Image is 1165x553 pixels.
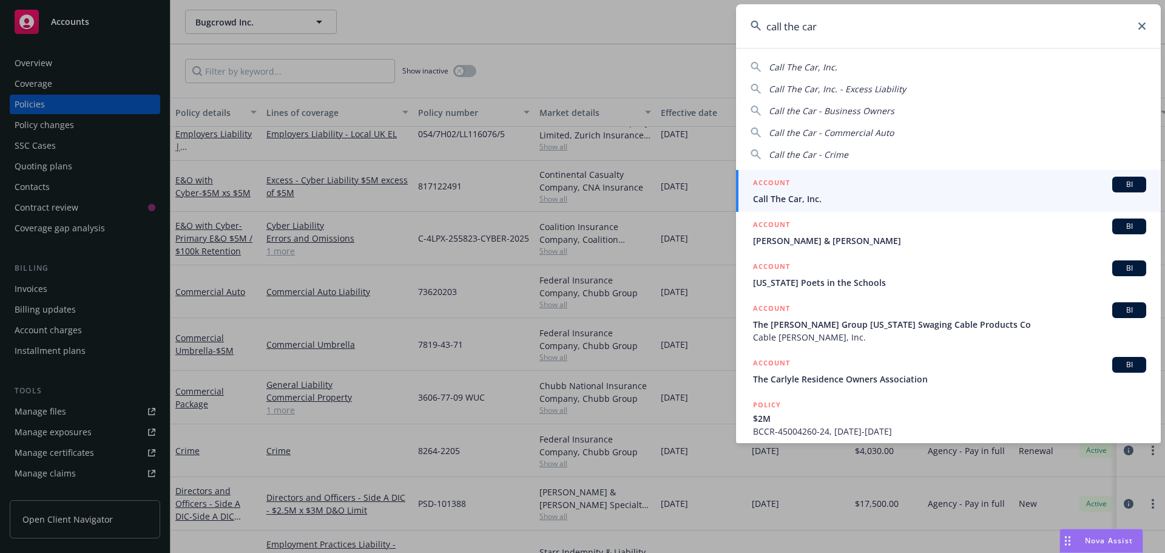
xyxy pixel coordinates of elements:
div: Drag to move [1060,529,1075,552]
span: Call The Car, Inc. [769,61,837,73]
h5: ACCOUNT [753,260,790,275]
span: BI [1117,305,1141,316]
span: The Carlyle Residence Owners Association [753,373,1146,385]
h5: POLICY [753,399,781,411]
span: BI [1117,263,1141,274]
a: ACCOUNTBI[US_STATE] Poets in the Schools [736,254,1161,296]
h5: ACCOUNT [753,219,790,233]
span: BI [1117,359,1141,370]
span: [US_STATE] Poets in the Schools [753,276,1146,289]
span: Call The Car, Inc. [753,192,1146,205]
span: Nova Assist [1085,535,1133,546]
span: [PERSON_NAME] & [PERSON_NAME] [753,234,1146,247]
span: $2M [753,412,1146,425]
h5: ACCOUNT [753,177,790,191]
span: BI [1117,221,1141,232]
a: POLICY$2MBCCR-45004260-24, [DATE]-[DATE] [736,392,1161,444]
span: Call The Car, Inc. - Excess Liability [769,83,906,95]
a: ACCOUNTBIThe Carlyle Residence Owners Association [736,350,1161,392]
a: ACCOUNTBIThe [PERSON_NAME] Group [US_STATE] Swaging Cable Products CoCable [PERSON_NAME], Inc. [736,296,1161,350]
h5: ACCOUNT [753,357,790,371]
h5: ACCOUNT [753,302,790,317]
a: ACCOUNTBICall The Car, Inc. [736,170,1161,212]
span: Call the Car - Commercial Auto [769,127,894,138]
a: ACCOUNTBI[PERSON_NAME] & [PERSON_NAME] [736,212,1161,254]
span: The [PERSON_NAME] Group [US_STATE] Swaging Cable Products Co [753,318,1146,331]
span: Call the Car - Crime [769,149,848,160]
span: BCCR-45004260-24, [DATE]-[DATE] [753,425,1146,438]
span: Call the Car - Business Owners [769,105,894,117]
input: Search... [736,4,1161,48]
button: Nova Assist [1059,529,1143,553]
span: BI [1117,179,1141,190]
span: Cable [PERSON_NAME], Inc. [753,331,1146,344]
